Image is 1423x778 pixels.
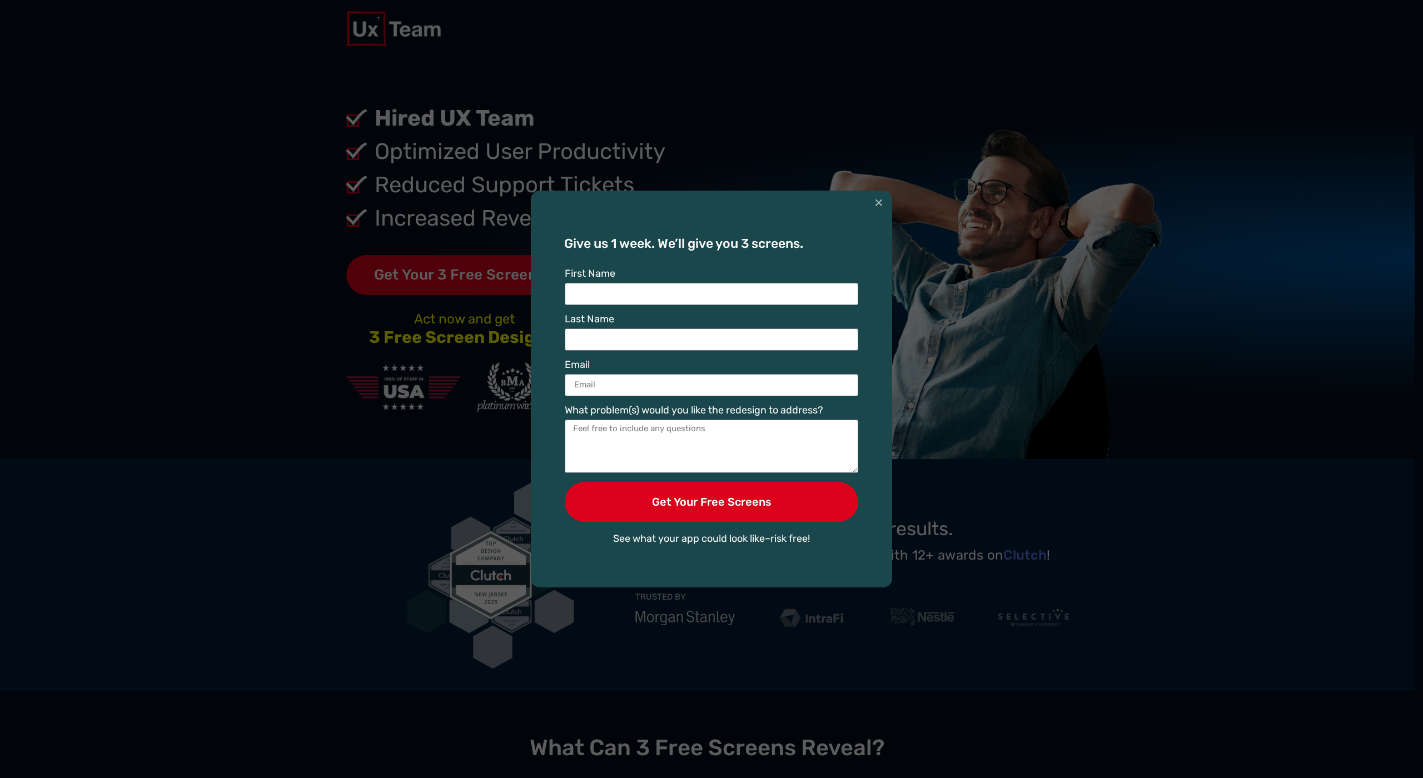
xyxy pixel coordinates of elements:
span: Get Your Free Screens [652,496,772,507]
form: New Form [565,268,858,531]
h3: Give us 1 week. We’ll give you 3 screens. [564,237,859,250]
label: What problem(s) would you like the redesign to address? [565,405,823,420]
label: Last Name [565,314,614,328]
button: Get Your Free Screens [565,482,858,522]
iframe: Chat Widget [1367,725,1423,778]
label: Email [565,360,590,374]
input: Email [565,374,858,396]
p: See what your app could look like–risk free! [564,531,859,546]
button: × [874,191,883,215]
label: First Name [565,268,615,283]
